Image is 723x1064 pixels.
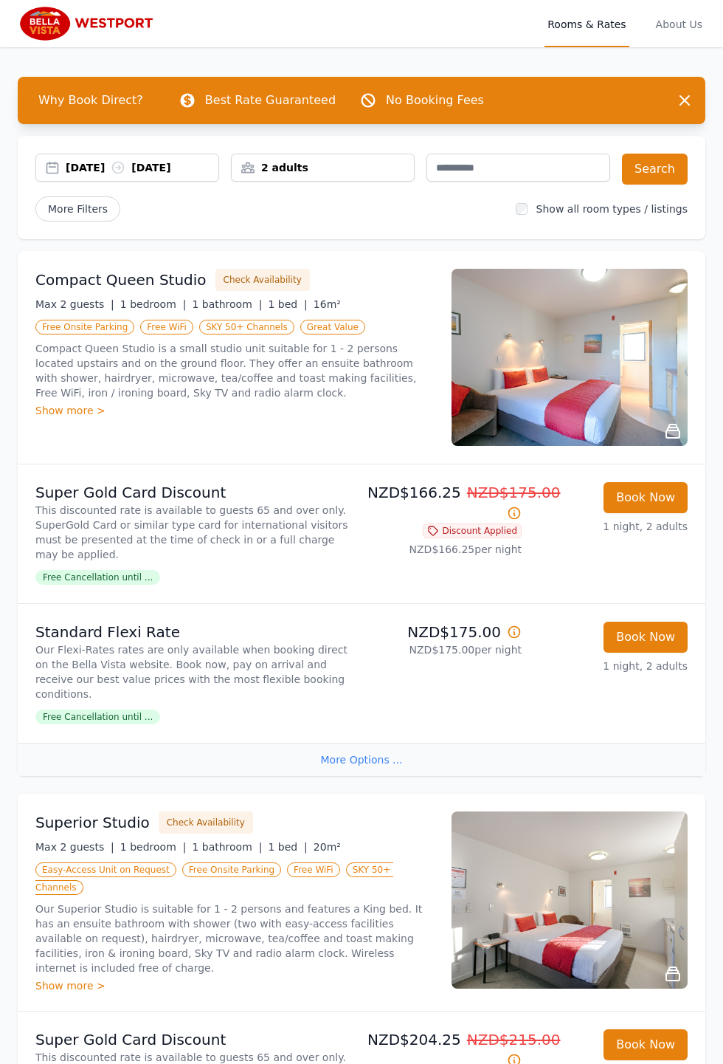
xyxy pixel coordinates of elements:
[35,862,176,877] span: Easy-Access Unit on Request
[423,524,522,538] span: Discount Applied
[314,841,341,853] span: 20m²
[603,622,688,653] button: Book Now
[18,6,160,41] img: Bella Vista Westport
[603,482,688,513] button: Book Now
[35,1029,356,1050] p: Super Gold Card Discount
[120,841,187,853] span: 1 bedroom |
[199,320,294,334] span: SKY 50+ Channels
[205,92,336,109] p: Best Rate Guaranteed
[27,86,155,115] span: Why Book Direct?
[35,622,356,642] p: Standard Flexi Rate
[192,298,262,310] span: 1 bathroom |
[603,1029,688,1060] button: Book Now
[367,622,522,642] p: NZD$175.00
[35,642,356,701] p: Our Flexi-Rates rates are only available when booking direct on the Bella Vista website. Book now...
[533,519,688,534] p: 1 night, 2 adults
[367,542,522,557] p: NZD$166.25 per night
[35,503,356,562] p: This discounted rate is available to guests 65 and over only. SuperGold Card or similar type card...
[467,484,561,501] span: NZD$175.00
[182,862,281,877] span: Free Onsite Parking
[140,320,193,334] span: Free WiFi
[35,270,207,290] h3: Compact Queen Studio
[35,320,134,334] span: Free Onsite Parking
[35,196,120,222] span: More Filters
[367,482,522,524] p: NZD$166.25
[35,482,356,503] p: Super Gold Card Discount
[35,812,150,833] h3: Superior Studio
[192,841,262,853] span: 1 bathroom |
[314,298,341,310] span: 16m²
[268,841,307,853] span: 1 bed |
[215,269,310,291] button: Check Availability
[35,570,160,585] span: Free Cancellation until ...
[467,1031,561,1048] span: NZD$215.00
[35,902,434,975] p: Our Superior Studio is suitable for 1 - 2 persons and features a King bed. It has an ensuite bath...
[268,298,307,310] span: 1 bed |
[66,160,218,175] div: [DATE] [DATE]
[35,978,434,993] div: Show more >
[159,811,253,834] button: Check Availability
[622,154,688,185] button: Search
[35,341,434,400] p: Compact Queen Studio is a small studio unit suitable for 1 - 2 persons located upstairs and on th...
[35,841,114,853] span: Max 2 guests |
[35,710,160,724] span: Free Cancellation until ...
[287,862,340,877] span: Free WiFi
[35,403,434,418] div: Show more >
[300,320,365,334] span: Great Value
[120,298,187,310] span: 1 bedroom |
[386,92,484,109] p: No Booking Fees
[367,642,522,657] p: NZD$175.00 per night
[232,160,414,175] div: 2 adults
[533,659,688,673] p: 1 night, 2 adults
[536,203,688,215] label: Show all room types / listings
[18,743,705,776] div: More Options ...
[35,298,114,310] span: Max 2 guests |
